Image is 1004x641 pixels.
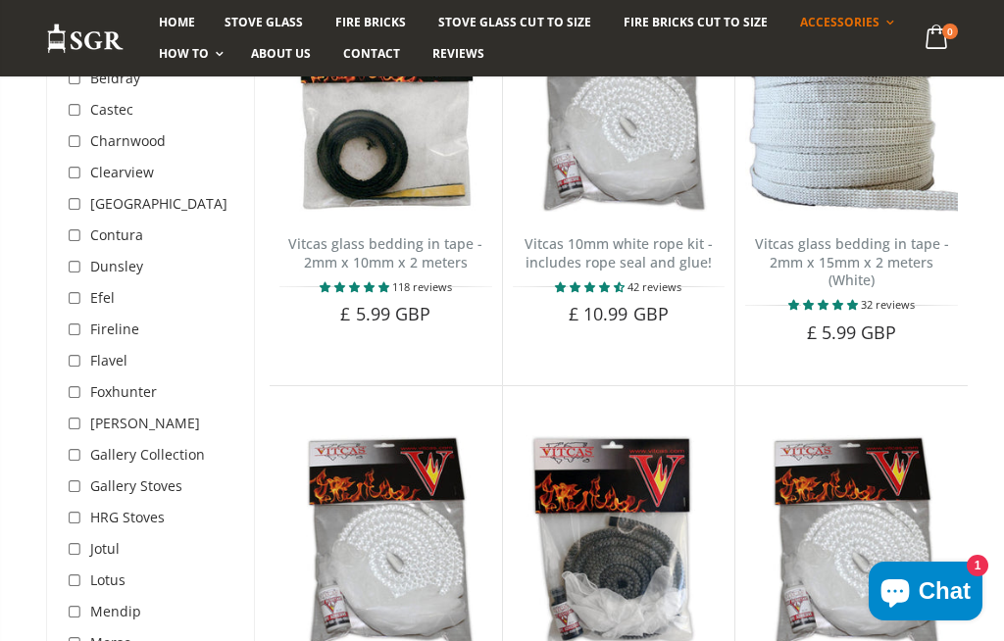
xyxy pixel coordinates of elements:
[90,69,140,87] span: Beldray
[90,602,141,620] span: Mendip
[788,297,861,312] span: 4.88 stars
[438,14,590,30] span: Stove Glass Cut To Size
[90,131,166,150] span: Charnwood
[90,225,143,244] span: Contura
[418,38,499,70] a: Reviews
[555,279,627,294] span: 4.67 stars
[335,14,406,30] span: Fire Bricks
[90,539,120,558] span: Jotul
[236,38,326,70] a: About us
[90,445,205,464] span: Gallery Collection
[942,24,958,39] span: 0
[90,414,200,432] span: [PERSON_NAME]
[90,163,154,181] span: Clearview
[432,45,484,62] span: Reviews
[785,7,904,38] a: Accessories
[90,194,227,213] span: [GEOGRAPHIC_DATA]
[424,7,605,38] a: Stove Glass Cut To Size
[918,20,958,58] a: 0
[392,279,452,294] span: 118 reviews
[343,45,400,62] span: Contact
[755,234,949,290] a: Vitcas glass bedding in tape - 2mm x 15mm x 2 meters (White)
[340,302,430,325] span: £ 5.99 GBP
[251,45,311,62] span: About us
[46,23,125,55] img: Stove Glass Replacement
[90,320,139,338] span: Fireline
[159,14,195,30] span: Home
[627,279,681,294] span: 42 reviews
[225,14,303,30] span: Stove Glass
[569,302,669,325] span: £ 10.99 GBP
[90,257,143,275] span: Dunsley
[90,382,157,401] span: Foxhunter
[800,14,879,30] span: Accessories
[609,7,782,38] a: Fire Bricks Cut To Size
[159,45,209,62] span: How To
[90,508,165,526] span: HRG Stoves
[90,476,182,495] span: Gallery Stoves
[863,562,988,625] inbox-online-store-chat: Shopify online store chat
[321,7,421,38] a: Fire Bricks
[90,100,133,119] span: Castec
[90,351,127,370] span: Flavel
[90,570,125,589] span: Lotus
[90,288,115,307] span: Efel
[320,279,392,294] span: 4.85 stars
[807,320,897,344] span: £ 5.99 GBP
[144,38,233,70] a: How To
[328,38,415,70] a: Contact
[525,234,713,271] a: Vitcas 10mm white rope kit - includes rope seal and glue!
[288,234,482,271] a: Vitcas glass bedding in tape - 2mm x 10mm x 2 meters
[210,7,318,38] a: Stove Glass
[144,7,210,38] a: Home
[624,14,768,30] span: Fire Bricks Cut To Size
[861,297,915,312] span: 32 reviews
